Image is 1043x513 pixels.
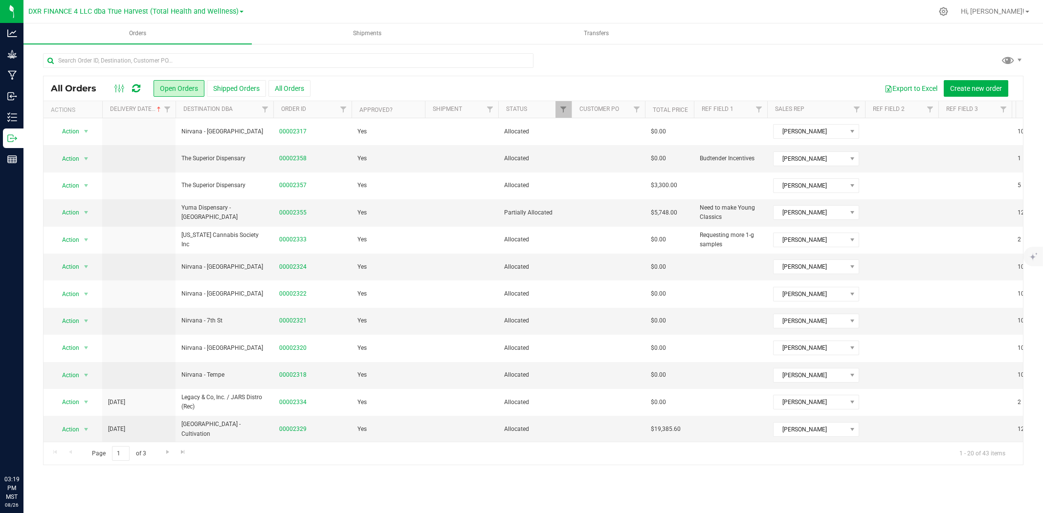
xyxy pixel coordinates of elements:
span: Legacy & Co, Inc. / JARS Distro (Rec) [181,393,267,411]
span: Orders [116,29,159,38]
a: Filter [996,101,1012,118]
span: [PERSON_NAME] [774,152,846,166]
a: 00002320 [279,343,307,353]
span: 12 [1018,425,1024,434]
span: Allocated [504,370,566,380]
span: Action [53,179,80,192]
span: The Superior Dispensary [181,181,267,190]
span: select [80,179,92,192]
span: [PERSON_NAME] [774,368,846,382]
a: Go to the next page [160,446,175,459]
span: [DATE] [108,425,125,434]
span: 1 - 20 of 43 items [952,446,1013,461]
span: Nirvana - [GEOGRAPHIC_DATA] [181,289,267,299]
a: Delivery Date [110,106,163,112]
a: Sales Rep [775,106,804,112]
span: $0.00 [651,154,666,163]
a: Order ID [281,106,306,112]
span: Create new order [950,85,1002,92]
button: Shipped Orders [207,80,266,97]
a: Approved? [359,107,393,113]
input: 1 [112,446,130,461]
span: 5 [1018,181,1021,190]
inline-svg: Grow [7,49,17,59]
span: Budtender Incentives [700,154,755,163]
span: All Orders [51,83,106,94]
span: select [80,152,92,166]
a: Filter [629,101,645,118]
span: Page of 3 [84,446,154,461]
span: $0.00 [651,262,666,272]
span: select [80,233,92,247]
span: Action [53,125,80,138]
a: Filter [335,101,352,118]
span: DXR FINANCE 4 LLC dba True Harvest (Total Health and Wellness) [28,7,239,16]
a: 00002358 [279,154,307,163]
div: Manage settings [937,7,950,16]
span: 10 [1018,289,1024,299]
span: select [80,260,92,274]
p: 03:19 PM MST [4,475,19,501]
a: Filter [751,101,767,118]
span: Action [53,233,80,247]
a: 00002317 [279,127,307,136]
span: 10 [1018,370,1024,380]
a: 00002333 [279,235,307,244]
span: Nirvana - 7th St [181,316,267,325]
span: select [80,125,92,138]
span: Action [53,395,80,409]
span: Allocated [504,154,566,163]
span: [US_STATE] Cannabis Society Inc [181,231,267,249]
inline-svg: Inbound [7,91,17,101]
span: $0.00 [651,289,666,299]
span: Yes [357,370,367,380]
a: 00002321 [279,316,307,325]
span: 10 [1018,127,1024,136]
span: Yuma Dispensary - [GEOGRAPHIC_DATA] [181,203,267,222]
span: Nirvana - [GEOGRAPHIC_DATA] [181,343,267,353]
span: Yes [357,316,367,325]
inline-svg: Outbound [7,133,17,143]
span: [PERSON_NAME] [774,179,846,192]
span: [PERSON_NAME] [774,125,846,138]
a: Filter [257,101,273,118]
span: select [80,287,92,301]
a: Filter [849,101,865,118]
span: $19,385.60 [651,425,681,434]
inline-svg: Inventory [7,112,17,122]
span: Allocated [504,289,566,299]
span: Yes [357,181,367,190]
span: select [80,341,92,355]
span: Action [53,314,80,328]
span: $3,300.00 [651,181,677,190]
span: Allocated [504,343,566,353]
span: The Superior Dispensary [181,154,267,163]
span: $0.00 [651,235,666,244]
span: $0.00 [651,370,666,380]
a: Ref Field 1 [702,106,733,112]
span: Action [53,341,80,355]
span: 2 [1018,398,1021,407]
inline-svg: Analytics [7,28,17,38]
a: Shipments [253,23,481,44]
inline-svg: Reports [7,154,17,164]
span: [PERSON_NAME] [774,423,846,436]
span: [PERSON_NAME] [774,287,846,301]
a: Destination DBA [183,106,233,112]
div: Actions [51,107,98,113]
span: select [80,314,92,328]
span: Action [53,287,80,301]
span: Shipments [340,29,395,38]
a: Status [506,106,527,112]
span: Requesting more 1-g samples [700,231,761,249]
span: Action [53,260,80,274]
a: Filter [555,101,572,118]
a: 00002334 [279,398,307,407]
span: $0.00 [651,127,666,136]
span: [GEOGRAPHIC_DATA] - Cultivation [181,420,267,438]
span: $0.00 [651,343,666,353]
span: Yes [357,343,367,353]
span: select [80,206,92,219]
a: Ref Field 2 [873,106,905,112]
a: Shipment [433,106,462,112]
